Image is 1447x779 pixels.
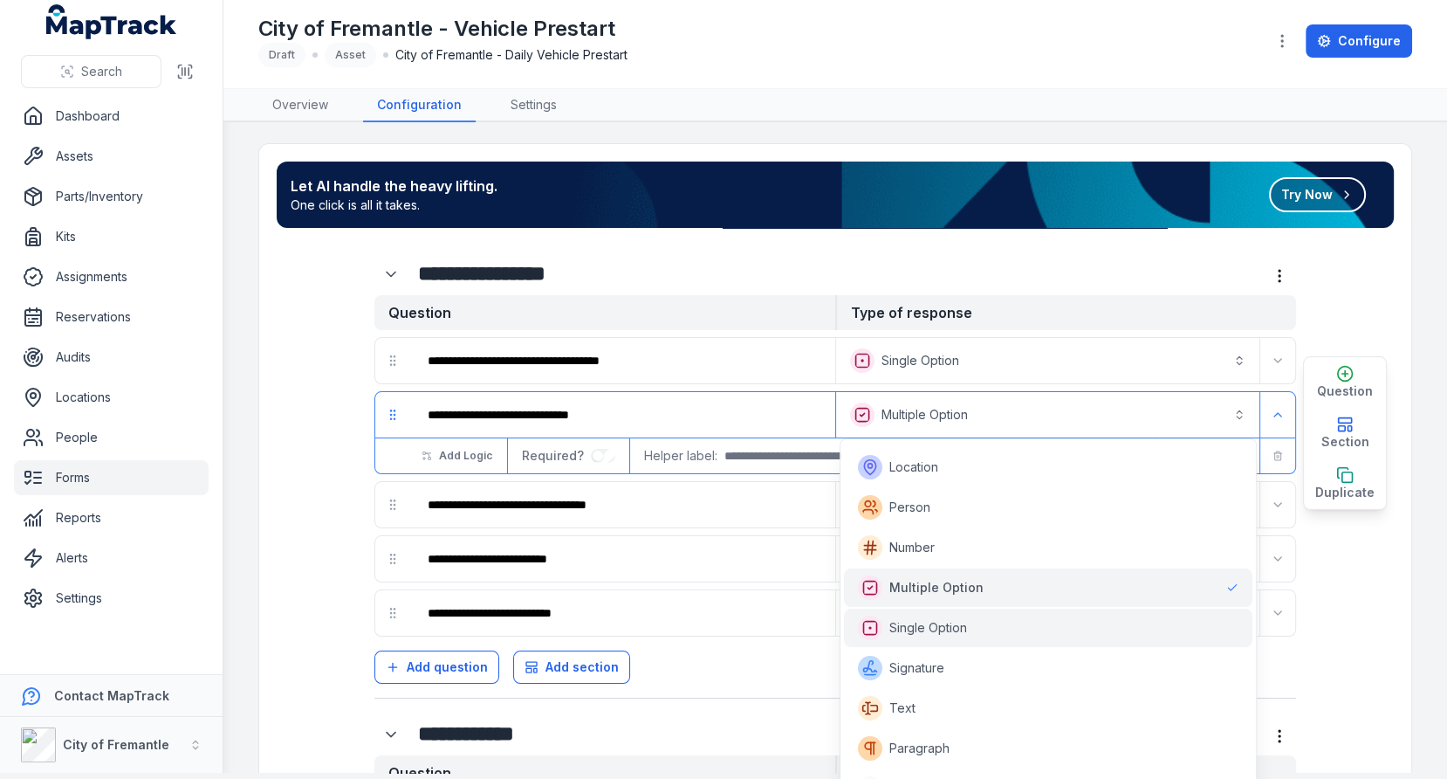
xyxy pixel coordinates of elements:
[1315,484,1375,501] span: Duplicate
[1317,383,1373,400] span: Question
[889,740,950,757] span: Paragraph
[522,448,591,463] span: Required?
[889,700,916,717] span: Text
[889,458,938,476] span: Location
[1304,458,1386,509] button: Duplicate
[889,539,935,556] span: Number
[591,449,615,463] input: :r152:-form-item-label
[1321,433,1369,451] span: Section
[410,441,504,471] button: Add Logic
[439,449,492,463] span: Add Logic
[889,579,984,596] span: Multiple Option
[1304,408,1386,458] button: Section
[644,447,717,465] span: Helper label:
[889,499,930,516] span: Person
[889,619,967,637] span: Single Option
[889,659,944,677] span: Signature
[840,396,1256,434] button: Multiple Option
[1304,357,1386,408] button: Question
